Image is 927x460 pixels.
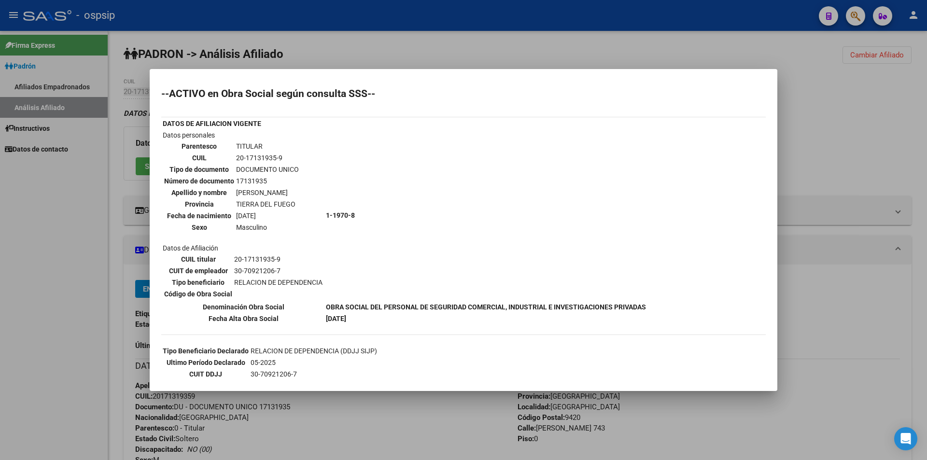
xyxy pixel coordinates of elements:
[326,211,355,219] b: 1-1970-8
[164,187,235,198] th: Apellido y nombre
[162,302,324,312] th: Denominación Obra Social
[164,254,233,265] th: CUIL titular
[234,265,323,276] td: 30-70921206-7
[250,369,592,379] td: 30-70921206-7
[164,153,235,163] th: CUIL
[234,277,323,288] td: RELACION DE DEPENDENCIA
[162,346,249,356] th: Tipo Beneficiario Declarado
[236,222,299,233] td: Masculino
[236,164,299,175] td: DOCUMENTO UNICO
[236,153,299,163] td: 20-17131935-9
[162,313,324,324] th: Fecha Alta Obra Social
[164,199,235,209] th: Provincia
[234,254,323,265] td: 20-17131935-9
[164,265,233,276] th: CUIT de empleador
[162,369,249,379] th: CUIT DDJJ
[164,289,233,299] th: Código de Obra Social
[162,130,324,301] td: Datos personales Datos de Afiliación
[894,427,917,450] div: Open Intercom Messenger
[164,141,235,152] th: Parentesco
[326,315,346,322] b: [DATE]
[164,176,235,186] th: Número de documento
[164,222,235,233] th: Sexo
[236,176,299,186] td: 17131935
[250,346,592,356] td: RELACION DE DEPENDENCIA (DDJJ SIJP)
[164,164,235,175] th: Tipo de documento
[250,357,592,368] td: 05-2025
[326,303,646,311] b: OBRA SOCIAL DEL PERSONAL DE SEGURIDAD COMERCIAL, INDUSTRIAL E INVESTIGACIONES PRIVADAS
[236,187,299,198] td: [PERSON_NAME]
[164,210,235,221] th: Fecha de nacimiento
[236,210,299,221] td: [DATE]
[236,199,299,209] td: TIERRA DEL FUEGO
[164,277,233,288] th: Tipo beneficiario
[163,120,261,127] b: DATOS DE AFILIACION VIGENTE
[161,89,766,98] h2: --ACTIVO en Obra Social según consulta SSS--
[236,141,299,152] td: TITULAR
[162,357,249,368] th: Ultimo Período Declarado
